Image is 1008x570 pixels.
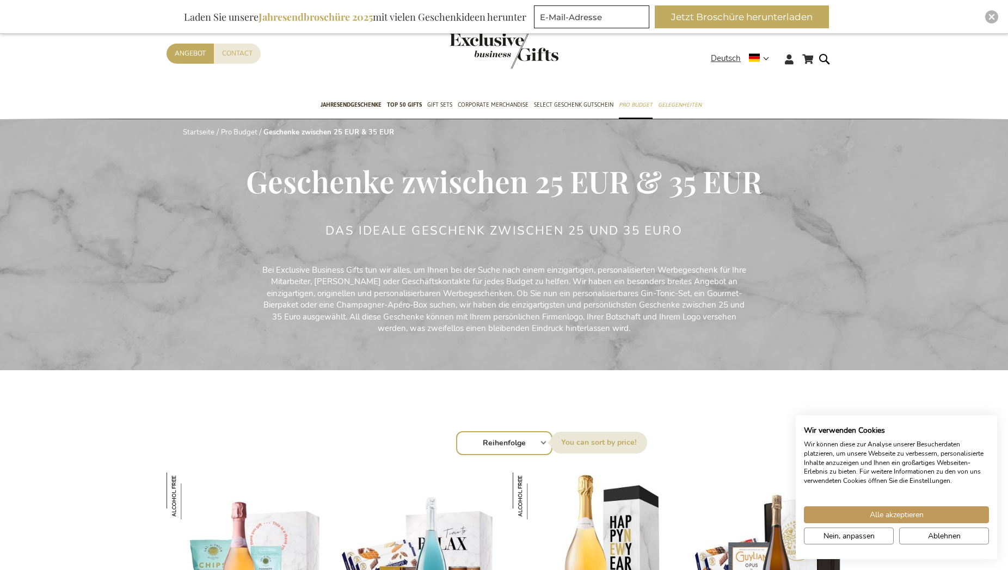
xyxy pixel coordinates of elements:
p: Wir können diese zur Analyse unserer Besucherdaten platzieren, um unsere Webseite zu verbessern, ... [804,440,989,486]
button: cookie Einstellungen anpassen [804,528,894,544]
span: Gift Sets [427,99,452,111]
img: Salzige Leckerbissen Box - French Bloom Le Rosé Klein [167,473,213,519]
h2: Das ideale Geschenk zwischen 25 und 35 Euro [325,224,683,237]
button: Akzeptieren Sie alle cookies [804,506,989,523]
div: Laden Sie unsere mit vielen Geschenkideen herunter [179,5,531,28]
span: Jahresendgeschenke [321,99,382,111]
h2: Wir verwenden Cookies [804,426,989,436]
img: French Bloom 'Le Blanc' Alkoholfreies Schaumwein-Set [513,473,560,519]
input: E-Mail-Adresse [534,5,649,28]
span: Select Geschenk Gutschein [534,99,613,111]
button: Alle verweigern cookies [899,528,989,544]
span: TOP 50 Gifts [387,99,422,111]
a: Angebot [167,44,214,64]
form: marketing offers and promotions [534,5,653,32]
a: Pro Budget [221,127,257,137]
span: Ablehnen [928,530,961,542]
button: Jetzt Broschüre herunterladen [655,5,829,28]
img: Exclusive Business gifts logo [450,33,558,69]
div: Close [985,10,998,23]
a: Contact [214,44,261,64]
span: Geschenke zwischen 25 EUR & 35 EUR [246,161,762,201]
div: Deutsch [711,52,776,65]
span: Deutsch [711,52,741,65]
p: Bei Exclusive Business Gifts tun wir alles, um Ihnen bei der Suche nach einem einzigartigen, pers... [259,265,749,335]
span: Nein, anpassen [823,530,875,542]
a: store logo [450,33,504,69]
img: Close [988,14,995,20]
span: Pro Budget [619,99,653,111]
span: Gelegenheiten [658,99,702,111]
span: Alle akzeptieren [870,509,924,520]
label: Sortieren nach [550,432,647,453]
strong: Geschenke zwischen 25 EUR & 35 EUR [263,127,394,137]
b: Jahresendbroschüre 2025 [259,10,373,23]
span: Corporate Merchandise [458,99,528,111]
a: Startseite [183,127,214,137]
